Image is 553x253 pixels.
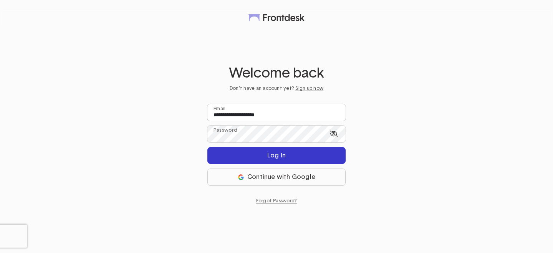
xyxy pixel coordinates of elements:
[295,86,323,91] a: Sign up now
[248,14,305,21] img: Frontdesk main logo
[207,86,346,92] p: Don’t have an account yet?
[256,198,297,204] a: Forgot Password?
[267,152,286,159] div: Log In
[207,169,346,186] button: Continue with Google
[207,66,346,81] h1: Welcome back
[207,147,346,164] button: Log In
